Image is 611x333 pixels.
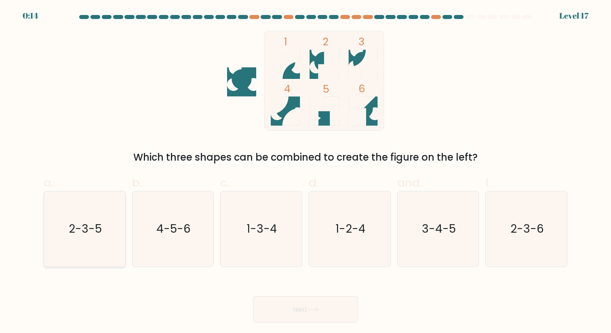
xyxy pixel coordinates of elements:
font: c. [220,175,229,191]
font: b. [132,175,142,191]
div: 0:14 [23,10,38,22]
text: 1-3-4 [247,221,277,237]
div: Which three shapes can be combined to create the figure on the left? [48,150,563,165]
font: d. [309,175,318,191]
text: 3-4-5 [422,221,456,237]
button: Next [253,296,358,322]
font: a. [44,175,53,191]
text: 2-3-6 [510,221,544,237]
font: Level 17 [559,10,588,21]
font: f. [485,175,491,191]
font: Next [293,305,308,314]
tspan: 1 [284,34,287,49]
tspan: 4 [284,81,291,96]
tspan: 3 [358,34,364,49]
font: and. [397,175,422,191]
text: 1-2-4 [335,221,366,237]
text: 4-5-6 [156,221,191,237]
tspan: 5 [323,82,329,96]
tspan: 6 [358,81,365,96]
tspan: 2 [323,34,329,49]
text: 2-3-5 [69,221,102,237]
